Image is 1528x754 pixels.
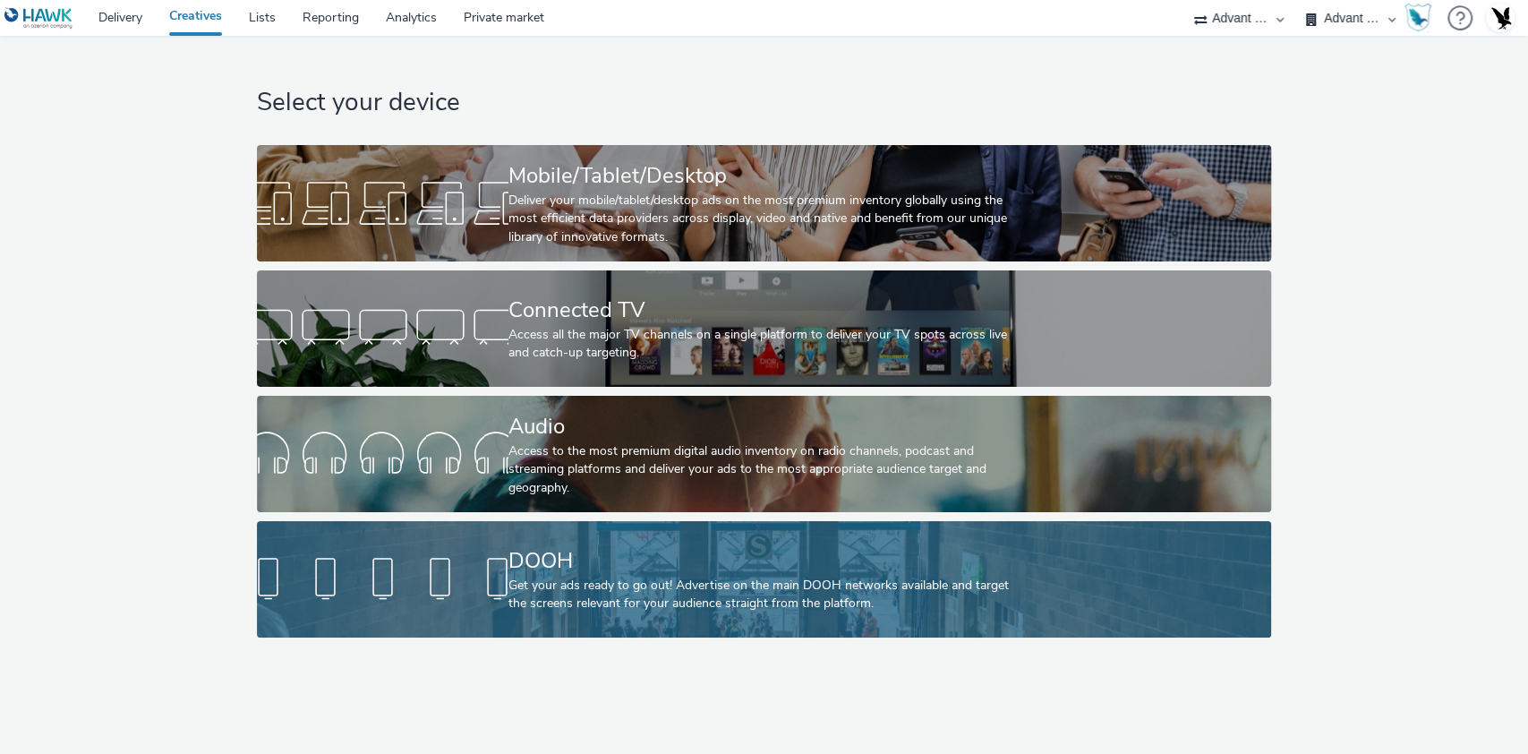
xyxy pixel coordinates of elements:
[508,192,1012,246] div: Deliver your mobile/tablet/desktop ads on the most premium inventory globally using the most effi...
[257,145,1271,261] a: Mobile/Tablet/DesktopDeliver your mobile/tablet/desktop ads on the most premium inventory globall...
[1487,4,1514,31] img: Account UK
[1404,4,1438,32] a: Hawk Academy
[257,396,1271,512] a: AudioAccess to the most premium digital audio inventory on radio channels, podcast and streaming ...
[508,442,1012,497] div: Access to the most premium digital audio inventory on radio channels, podcast and streaming platf...
[1404,4,1431,32] img: Hawk Academy
[257,270,1271,387] a: Connected TVAccess all the major TV channels on a single platform to deliver your TV spots across...
[4,7,73,30] img: undefined Logo
[508,326,1012,363] div: Access all the major TV channels on a single platform to deliver your TV spots across live and ca...
[508,545,1012,577] div: DOOH
[508,160,1012,192] div: Mobile/Tablet/Desktop
[257,521,1271,638] a: DOOHGet your ads ready to go out! Advertise on the main DOOH networks available and target the sc...
[508,411,1012,442] div: Audio
[257,86,1271,120] h1: Select your device
[508,295,1012,326] div: Connected TV
[508,577,1012,613] div: Get your ads ready to go out! Advertise on the main DOOH networks available and target the screen...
